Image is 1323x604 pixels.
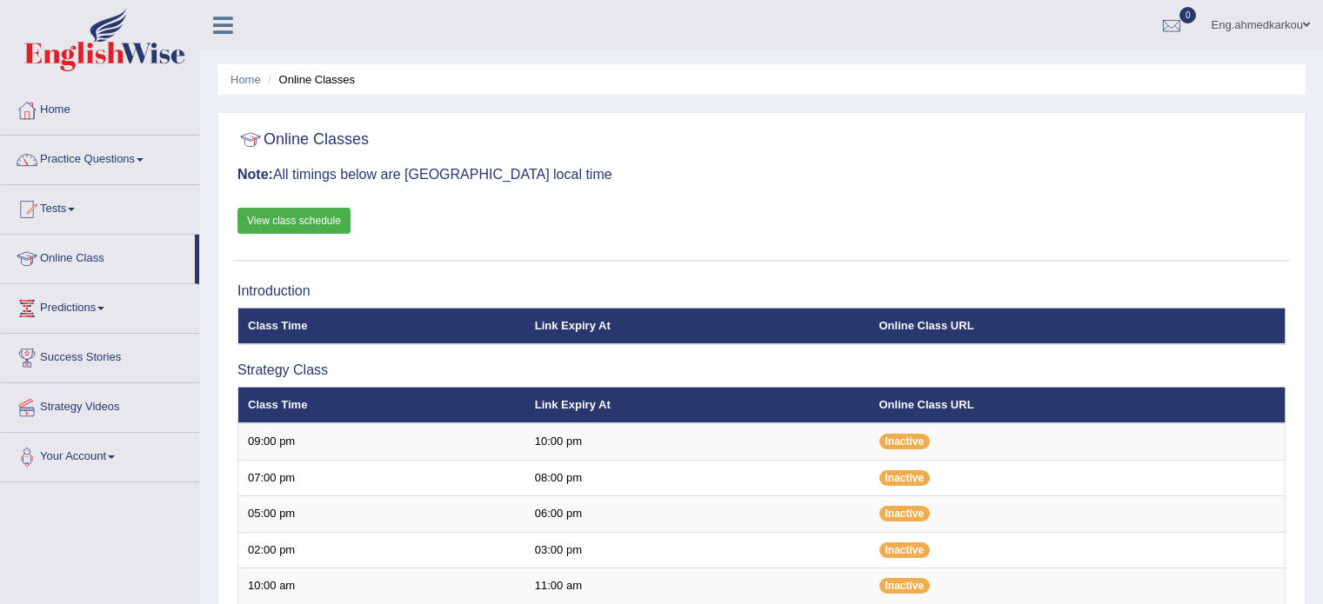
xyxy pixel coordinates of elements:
[1,334,199,377] a: Success Stories
[525,532,870,568] td: 03:00 pm
[237,362,1286,378] h3: Strategy Class
[1,235,195,278] a: Online Class
[879,578,931,594] span: Inactive
[525,308,870,344] th: Link Expiry At
[1,86,199,129] a: Home
[231,73,261,86] a: Home
[238,387,525,423] th: Class Time
[1,433,199,476] a: Your Account
[879,470,931,486] span: Inactive
[525,496,870,533] td: 06:00 pm
[264,71,355,88] li: Online Classes
[1179,7,1197,23] span: 0
[238,496,525,533] td: 05:00 pm
[238,532,525,568] td: 02:00 pm
[870,387,1286,423] th: Online Class URL
[870,308,1286,344] th: Online Class URL
[237,167,273,182] b: Note:
[525,387,870,423] th: Link Expiry At
[237,127,369,153] h2: Online Classes
[238,460,525,496] td: 07:00 pm
[525,460,870,496] td: 08:00 pm
[238,308,525,344] th: Class Time
[525,423,870,460] td: 10:00 pm
[237,208,351,234] a: View class schedule
[1,383,199,427] a: Strategy Videos
[879,506,931,521] span: Inactive
[237,167,1286,183] h3: All timings below are [GEOGRAPHIC_DATA] local time
[879,542,931,558] span: Inactive
[879,434,931,449] span: Inactive
[1,136,199,179] a: Practice Questions
[237,283,1286,299] h3: Introduction
[238,423,525,460] td: 09:00 pm
[1,284,199,328] a: Predictions
[1,185,199,229] a: Tests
